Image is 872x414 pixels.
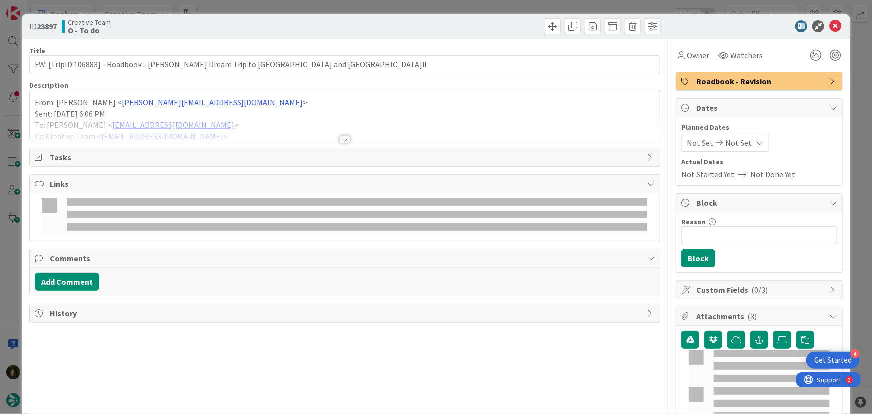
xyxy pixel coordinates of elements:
b: 23897 [37,21,57,31]
span: Not Set [687,137,713,149]
p: From: [PERSON_NAME] < > [35,97,655,108]
label: Reason [681,217,706,226]
span: Custom Fields [696,284,824,296]
span: ( 0/3 ) [751,285,768,295]
span: Actual Dates [681,157,837,167]
div: 2 [52,4,54,12]
span: Not Started Yet [681,168,734,180]
input: type card name here... [29,55,661,73]
label: Title [29,46,45,55]
span: ( 3 ) [747,311,757,321]
span: Links [50,178,642,190]
span: Tasks [50,151,642,163]
a: [PERSON_NAME][EMAIL_ADDRESS][DOMAIN_NAME] [122,97,303,107]
span: Planned Dates [681,122,837,133]
b: O - To do [68,26,111,34]
span: Not Done Yet [750,168,795,180]
p: Sent: [DATE] 6:06 PM [35,108,655,120]
span: History [50,307,642,319]
div: Open Get Started checklist, remaining modules: 4 [806,352,860,369]
span: Not Set [725,137,752,149]
span: Owner [687,49,709,61]
span: Comments [50,252,642,264]
span: ID [29,20,57,32]
span: Description [29,81,68,90]
span: Attachments [696,310,824,322]
span: Watchers [730,49,763,61]
button: Add Comment [35,273,99,291]
span: Dates [696,102,824,114]
span: Block [696,197,824,209]
div: 4 [851,349,860,358]
span: Roadbook - Revision [696,75,824,87]
button: Block [681,249,715,267]
div: Get Started [814,355,852,365]
span: Creative Team [68,18,111,26]
span: Support [21,1,45,13]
